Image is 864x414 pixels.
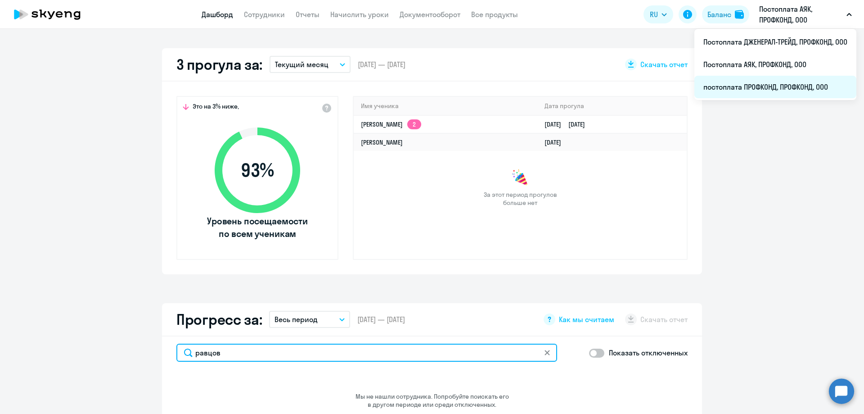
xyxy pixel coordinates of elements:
span: [DATE] — [DATE] [358,59,405,69]
app-skyeng-badge: 2 [407,119,421,129]
span: Это на 3% ниже, [193,102,239,113]
span: 93 % [206,159,309,181]
p: Постоплата АЯК, ПРОФКОНД, ООО [759,4,843,25]
p: Показать отключенных [609,347,688,358]
span: RU [650,9,658,20]
span: [DATE] — [DATE] [357,314,405,324]
a: Все продукты [471,10,518,19]
input: Поиск по имени, email, продукту или статусу [176,344,557,362]
h2: Прогресс за: [176,310,262,328]
button: RU [643,5,673,23]
img: balance [735,10,744,19]
a: Сотрудники [244,10,285,19]
th: Дата прогула [537,97,687,115]
span: Уровень посещаемости по всем ученикам [206,215,309,240]
p: Мы не нашли сотрудника. Попробуйте поискать его в другом периоде или среди отключенных. [355,392,509,409]
ul: RU [694,29,856,100]
span: За этот период прогулов больше нет [482,191,558,207]
th: Имя ученика [354,97,537,115]
button: Текущий месяц [270,56,351,73]
button: Постоплата АЯК, ПРОФКОНД, ООО [755,4,856,25]
span: Как мы считаем [559,314,614,324]
span: Скачать отчет [640,59,688,69]
p: Текущий месяц [275,59,328,70]
a: [PERSON_NAME]2 [361,120,421,128]
a: Отчеты [296,10,319,19]
div: Баланс [707,9,731,20]
a: Начислить уроки [330,10,389,19]
a: Документооборот [400,10,460,19]
a: [DATE][DATE] [544,120,592,128]
a: [DATE] [544,138,568,146]
a: Дашборд [202,10,233,19]
button: Балансbalance [702,5,749,23]
img: congrats [511,169,529,187]
button: Весь период [269,311,350,328]
a: [PERSON_NAME] [361,138,403,146]
p: Весь период [274,314,318,325]
h2: 3 прогула за: [176,55,262,73]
